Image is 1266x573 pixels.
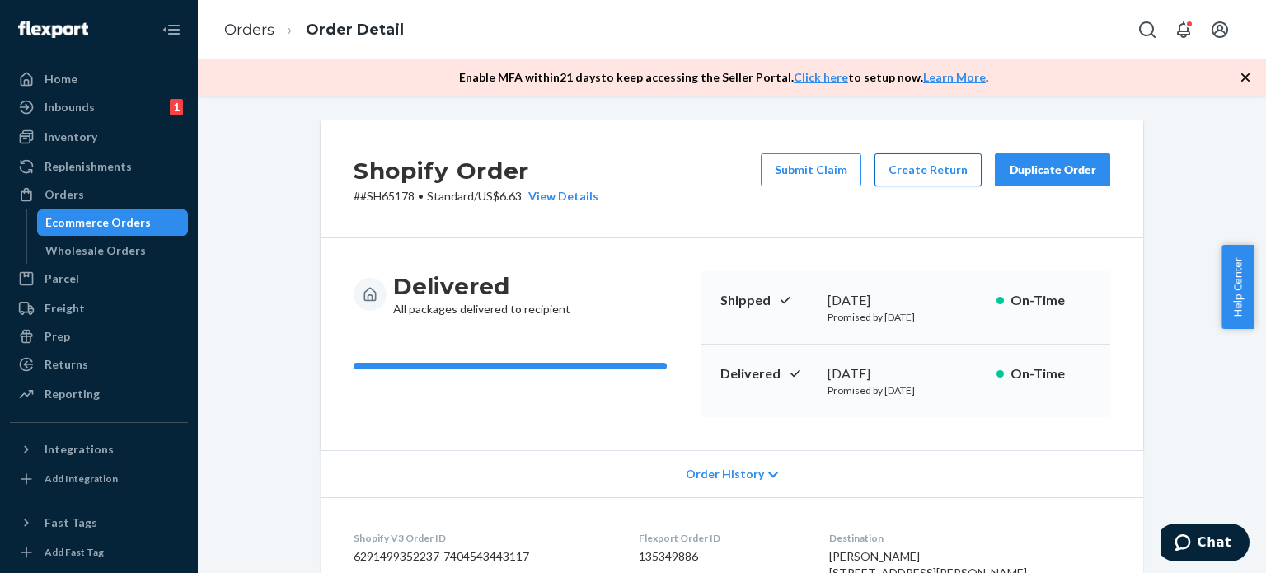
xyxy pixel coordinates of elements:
a: Returns [10,351,188,378]
p: Delivered [720,364,814,383]
button: Integrations [10,436,188,463]
dt: Shopify V3 Order ID [354,531,612,545]
a: Inbounds1 [10,94,188,120]
span: Order History [686,466,764,482]
a: Orders [10,181,188,208]
div: Add Integration [45,472,118,486]
h3: Delivered [393,271,570,301]
dd: 135349886 [639,548,804,565]
p: Promised by [DATE] [828,383,983,397]
a: Ecommerce Orders [37,209,189,236]
p: Enable MFA within 21 days to keep accessing the Seller Portal. to setup now. . [459,69,988,86]
a: Parcel [10,265,188,292]
div: Home [45,71,77,87]
div: Orders [45,186,84,203]
button: Create Return [874,153,982,186]
div: Duplicate Order [1009,162,1096,178]
div: 1 [170,99,183,115]
a: Freight [10,295,188,322]
span: Standard [427,189,474,203]
div: [DATE] [828,364,983,383]
a: Wholesale Orders [37,237,189,264]
button: Duplicate Order [995,153,1110,186]
span: • [418,189,424,203]
button: Close Navigation [155,13,188,46]
img: Flexport logo [18,21,88,38]
button: Help Center [1221,245,1254,329]
div: Parcel [45,270,79,287]
dd: 6291499352237-7404543443117 [354,548,612,565]
button: View Details [522,188,598,204]
button: Open notifications [1167,13,1200,46]
div: Replenishments [45,158,132,175]
div: Integrations [45,441,114,458]
div: Prep [45,328,70,345]
div: Add Fast Tag [45,545,104,559]
a: Home [10,66,188,92]
iframe: Opens a widget where you can chat to one of our agents [1161,524,1250,565]
p: On-Time [1010,291,1090,310]
div: Freight [45,300,85,317]
dt: Destination [829,531,1110,545]
a: Orders [224,21,274,39]
button: Fast Tags [10,510,188,536]
p: Shipped [720,291,814,310]
div: Inventory [45,129,97,145]
ol: breadcrumbs [211,6,417,54]
a: Add Fast Tag [10,542,188,562]
a: Learn More [923,70,986,84]
p: Promised by [DATE] [828,310,983,324]
a: Add Integration [10,469,188,489]
a: Inventory [10,124,188,150]
h2: Shopify Order [354,153,598,188]
div: Fast Tags [45,514,97,531]
p: # #SH65178 / US$6.63 [354,188,598,204]
p: On-Time [1010,364,1090,383]
a: Replenishments [10,153,188,180]
a: Reporting [10,381,188,407]
dt: Flexport Order ID [639,531,804,545]
a: Click here [794,70,848,84]
button: Open account menu [1203,13,1236,46]
div: Reporting [45,386,100,402]
div: Ecommerce Orders [45,214,151,231]
button: Submit Claim [761,153,861,186]
div: Inbounds [45,99,95,115]
a: Prep [10,323,188,350]
button: Open Search Box [1131,13,1164,46]
div: All packages delivered to recipient [393,271,570,317]
div: [DATE] [828,291,983,310]
a: Order Detail [306,21,404,39]
div: Wholesale Orders [45,242,146,259]
div: Returns [45,356,88,373]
